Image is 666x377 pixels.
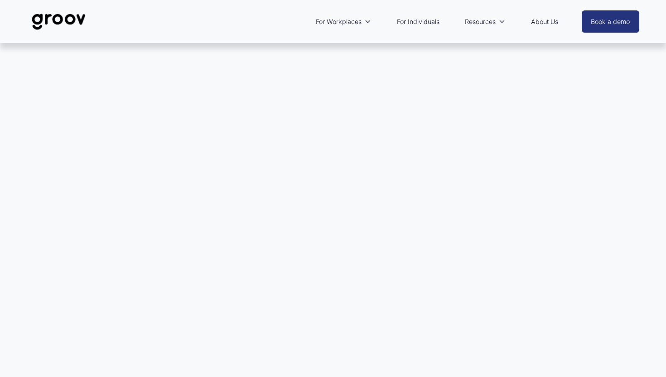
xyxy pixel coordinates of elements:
a: About Us [526,11,563,32]
span: For Workplaces [316,16,362,28]
a: folder dropdown [311,11,376,32]
a: For Individuals [392,11,444,32]
a: Book a demo [582,10,640,33]
span: Resources [465,16,496,28]
img: Groov | Unlock Human Potential at Work and in Life [27,7,91,37]
a: folder dropdown [460,11,510,32]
